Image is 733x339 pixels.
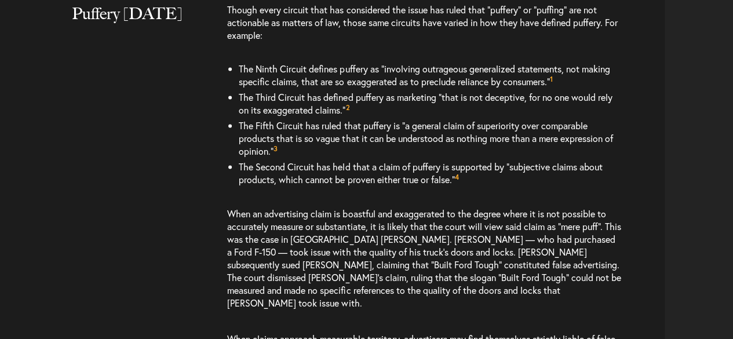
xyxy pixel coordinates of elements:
li: The Fifth Circuit has ruled that puffery is “a general claim of superiority over comparable produ... [239,118,621,159]
h2: Puffery [DATE] [72,3,204,46]
p: Though every circuit that has considered the issue has ruled that “puffery” or “puffing” are not ... [227,3,621,53]
sup: 2 [345,103,349,112]
a: 3 [273,145,278,157]
a: 4 [454,173,458,185]
sup: 1 [549,75,552,83]
sup: 3 [273,144,278,153]
a: 1 [549,75,552,88]
sup: 4 [454,173,458,181]
p: When an advertising claim is boastful and exaggerated to the degree where it is not possible to a... [227,196,621,321]
li: The Ninth Circuit defines puffery as “involving outrageous generalized statements, not making spe... [239,61,621,90]
li: The Third Circuit has defined puffery as marketing “that is not deceptive, for no one would rely ... [239,90,621,118]
li: The Second Circuit has held that a claim of puffery is supported by “subjective claims about prod... [239,159,621,188]
a: 2 [345,104,349,116]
